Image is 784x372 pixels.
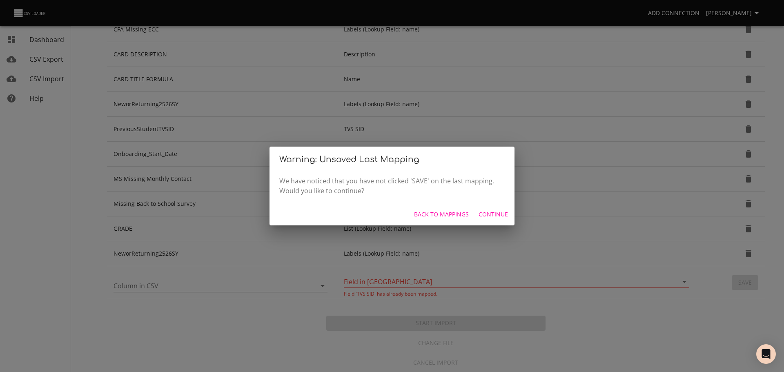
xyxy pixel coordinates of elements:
span: Continue [479,209,508,220]
button: Continue [475,207,511,222]
button: Back to mappings [411,207,472,222]
h2: Warning: Unsaved Last Mapping [279,153,505,166]
div: Open Intercom Messenger [756,344,776,364]
p: We have noticed that you have not clicked 'SAVE' on the last mapping. Would you like to continue? [279,176,505,196]
span: Back to mappings [414,209,469,220]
